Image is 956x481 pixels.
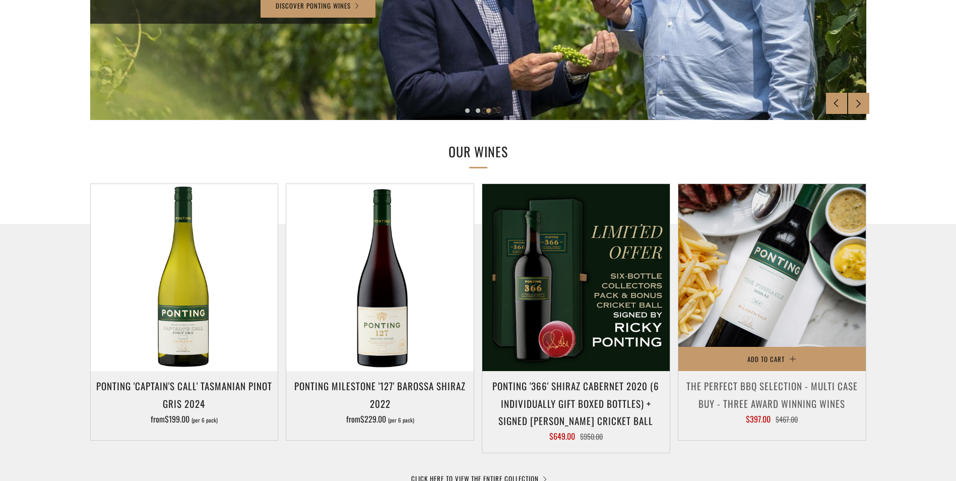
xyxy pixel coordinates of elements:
[192,417,218,423] span: (per 6 pack)
[165,413,189,425] span: $199.00
[91,377,278,428] a: Ponting 'Captain's Call' Tasmanian Pinot Gris 2024 from$199.00 (per 6 pack)
[487,377,665,429] h3: Ponting '366' Shiraz Cabernet 2020 (6 individually gift boxed bottles) + SIGNED [PERSON_NAME] CRI...
[346,413,414,425] span: from
[476,108,480,113] button: 2
[549,430,575,442] span: $649.00
[465,108,470,113] button: 1
[747,354,785,364] span: Add to Cart
[312,141,645,162] h2: OUR WINES
[388,417,414,423] span: (per 6 pack)
[683,377,861,411] h3: The perfect BBQ selection - MULTI CASE BUY - Three award winning wines
[96,377,273,411] h3: Ponting 'Captain's Call' Tasmanian Pinot Gris 2024
[286,377,474,428] a: Ponting Milestone '127' Barossa Shiraz 2022 from$229.00 (per 6 pack)
[486,108,491,113] button: 3
[291,377,469,411] h3: Ponting Milestone '127' Barossa Shiraz 2022
[580,431,603,442] span: $950.00
[746,413,771,425] span: $397.00
[482,377,670,440] a: Ponting '366' Shiraz Cabernet 2020 (6 individually gift boxed bottles) + SIGNED [PERSON_NAME] CRI...
[776,414,798,425] span: $467.00
[360,413,386,425] span: $229.00
[678,377,866,428] a: The perfect BBQ selection - MULTI CASE BUY - Three award winning wines $397.00 $467.00
[678,347,866,371] button: Add to Cart
[151,413,218,425] span: from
